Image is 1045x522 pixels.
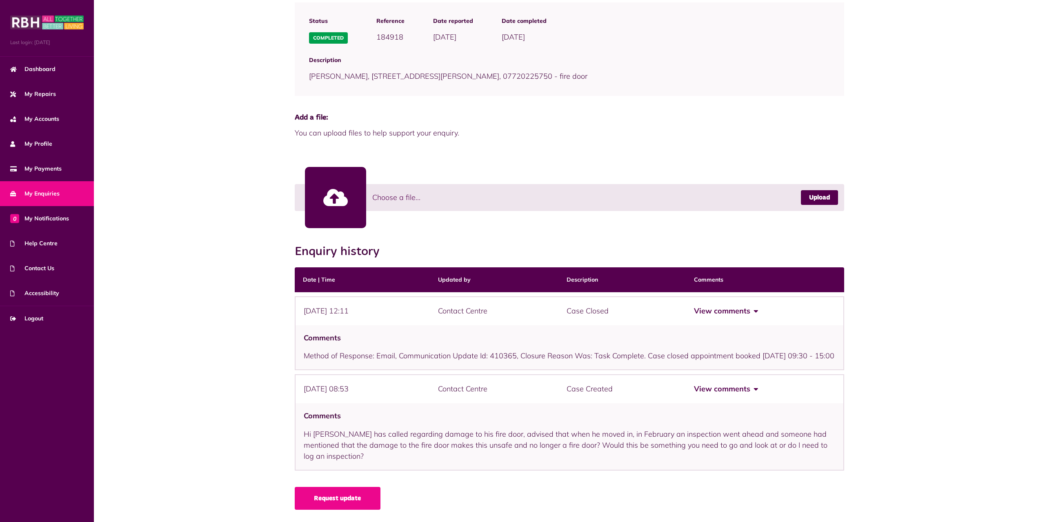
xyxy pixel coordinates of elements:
[295,403,845,471] div: Hi [PERSON_NAME] has called regarding damage to his fire door, advised that when he moved in, in ...
[295,112,845,123] span: Add a file:
[376,32,403,42] span: 184918
[295,325,845,371] div: Method of Response: Email, Communication Update Id: 410365, Closure Reason Was: Task Complete. Ca...
[558,267,685,292] th: Description
[10,214,19,223] span: 0
[304,333,836,342] h4: Comments
[309,32,348,44] span: Completed
[10,14,84,31] img: MyRBH
[309,56,830,64] span: Description
[10,289,59,298] span: Accessibility
[558,296,685,326] div: Case Closed
[694,383,757,395] button: View comments
[10,189,60,198] span: My Enquiries
[430,296,558,326] div: Contact Centre
[295,296,430,326] div: [DATE] 12:11
[694,305,757,317] button: View comments
[433,17,473,25] span: Date reported
[304,411,836,420] h4: Comments
[10,140,52,148] span: My Profile
[430,267,558,292] th: Updated by
[430,374,558,404] div: Contact Centre
[372,192,420,203] span: Choose a file...
[10,264,54,273] span: Contact Us
[10,239,58,248] span: Help Centre
[10,314,43,323] span: Logout
[502,17,547,25] span: Date completed
[295,244,388,259] h2: Enquiry history
[295,374,430,404] div: [DATE] 08:53
[376,17,405,25] span: Reference
[801,190,838,205] a: Upload
[10,90,56,98] span: My Repairs
[502,32,525,42] span: [DATE]
[10,39,84,46] span: Last login: [DATE]
[295,487,380,510] a: Request update
[686,267,845,292] th: Comments
[558,374,685,404] div: Case Created
[10,65,56,73] span: Dashboard
[309,17,348,25] span: Status
[295,267,430,292] th: Date | Time
[10,115,59,123] span: My Accounts
[295,127,845,138] span: You can upload files to help support your enquiry.
[309,71,587,81] span: [PERSON_NAME], [STREET_ADDRESS][PERSON_NAME], 07720225750 - fire door
[10,214,69,223] span: My Notifications
[433,32,456,42] span: [DATE]
[10,164,62,173] span: My Payments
